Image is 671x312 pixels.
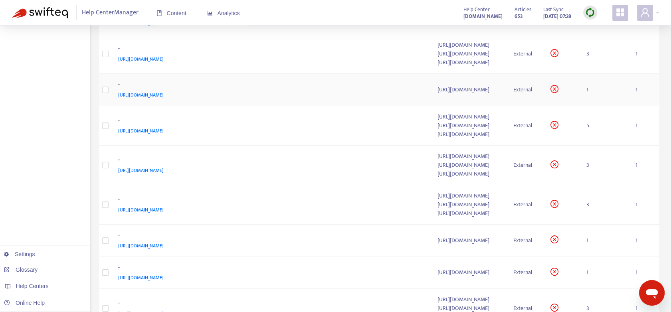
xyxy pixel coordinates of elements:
td: 1 [580,74,629,106]
div: [URL][DOMAIN_NAME] [437,49,501,58]
span: [URL][DOMAIN_NAME] [118,91,164,99]
div: [URL][DOMAIN_NAME] [437,113,501,121]
div: External [513,236,538,245]
img: Swifteq [12,7,68,18]
span: [URL][DOMAIN_NAME] [118,274,164,282]
span: Help Centers [16,283,49,289]
div: [URL][DOMAIN_NAME] [437,200,501,209]
span: area-chart [207,10,213,16]
span: [URL][DOMAIN_NAME] [118,166,164,174]
strong: 653 [515,12,523,21]
span: Content [156,10,186,16]
div: External [513,49,538,58]
span: close-circle [550,85,558,93]
img: sync.dc5367851b00ba804db3.png [585,8,595,18]
span: close-circle [550,200,558,208]
div: [URL][DOMAIN_NAME] [437,58,501,67]
span: book [156,10,162,16]
a: Glossary [4,267,38,273]
span: [URL][DOMAIN_NAME] [118,206,164,214]
a: Settings [4,251,35,257]
span: [URL][DOMAIN_NAME] [118,242,164,250]
span: Analytics [207,10,240,16]
div: [URL][DOMAIN_NAME] [437,152,501,161]
div: External [513,200,538,209]
span: Help Center Manager [82,5,139,20]
div: External [513,161,538,170]
div: [URL][DOMAIN_NAME] [437,170,501,178]
div: - [118,156,422,166]
div: [URL][DOMAIN_NAME] [437,130,501,139]
td: 1 [629,225,659,257]
td: 1 [629,146,659,185]
div: - [118,80,422,91]
strong: [DATE] 07:28 [543,12,571,21]
div: [URL][DOMAIN_NAME] [437,161,501,170]
td: 1 [580,257,629,289]
span: appstore [616,8,625,17]
span: close-circle [550,235,558,243]
div: [URL][DOMAIN_NAME] [437,268,501,277]
td: 1 [629,34,659,74]
a: Online Help [4,300,45,306]
td: 1 [580,225,629,257]
td: 5 [580,106,629,146]
div: External [513,85,538,94]
a: [DOMAIN_NAME] [463,12,503,21]
div: [URL][DOMAIN_NAME] [437,295,501,304]
div: - [118,116,422,126]
span: close-circle [550,121,558,129]
span: Last Sync [543,5,564,14]
div: External [513,268,538,277]
div: External [513,121,538,130]
div: [URL][DOMAIN_NAME] [437,121,501,130]
td: 1 [629,74,659,106]
div: [URL][DOMAIN_NAME] [437,209,501,218]
td: 3 [580,185,629,225]
td: 1 [629,257,659,289]
iframe: Button to launch messaging window [639,280,665,306]
div: [URL][DOMAIN_NAME] [437,192,501,200]
span: [URL][DOMAIN_NAME] [118,55,164,63]
span: Help Center [463,5,490,14]
span: user [640,8,650,17]
div: [URL][DOMAIN_NAME] [437,41,501,49]
div: [URL][DOMAIN_NAME] [437,236,501,245]
div: [URL][DOMAIN_NAME] [437,85,501,94]
span: close-circle [550,49,558,57]
span: [URL][DOMAIN_NAME] [118,127,164,135]
div: - [118,263,422,274]
td: 3 [580,146,629,185]
span: Articles [515,5,531,14]
span: close-circle [550,304,558,312]
td: 1 [629,185,659,225]
td: 1 [629,106,659,146]
div: - [118,299,422,309]
span: close-circle [550,160,558,168]
div: - [118,195,422,205]
span: close-circle [550,268,558,276]
td: 3 [580,34,629,74]
div: - [118,44,422,55]
div: - [118,231,422,241]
